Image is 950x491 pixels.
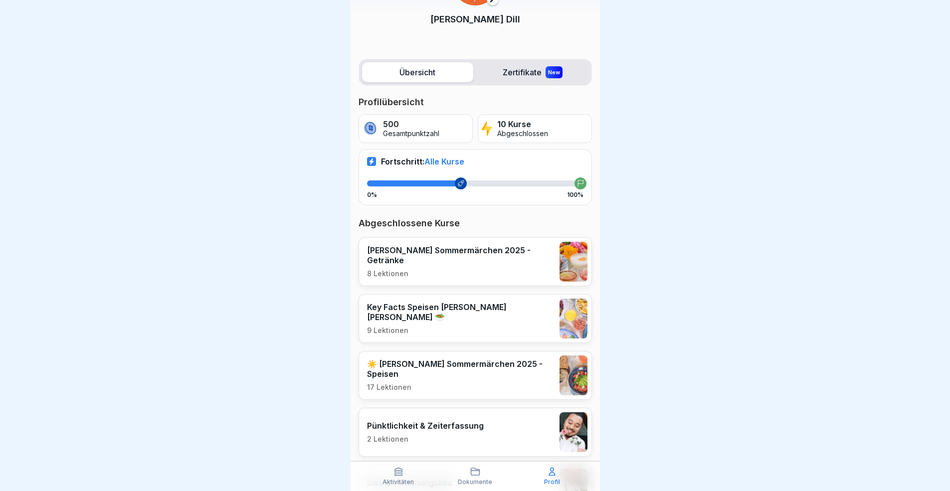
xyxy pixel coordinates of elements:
[430,12,520,26] p: [PERSON_NAME] Dill
[560,412,587,452] img: ermudlvx65kpohzlnxbx9caj.png
[381,157,464,166] p: Fortschritt:
[477,62,588,82] label: Zertifikate
[367,421,484,431] p: Pünktlichkeit & Zeiterfassung
[383,130,439,138] p: Gesamtpunktzahl
[497,120,548,129] p: 10 Kurse
[382,479,414,486] p: Aktivitäten
[367,191,377,198] p: 0%
[458,479,492,486] p: Dokumente
[544,479,560,486] p: Profil
[367,269,555,278] p: 8 Lektionen
[497,130,548,138] p: Abgeschlossen
[362,62,473,82] label: Übersicht
[560,242,587,282] img: mla6ztkbqxmt5u1yo17s10fz.png
[359,96,592,108] p: Profilübersicht
[560,355,587,395] img: vxey3jhup7ci568mo7dyx3an.png
[367,383,555,392] p: 17 Lektionen
[367,245,555,265] p: [PERSON_NAME] Sommermärchen 2025 - Getränke
[481,120,493,137] img: lightning.svg
[367,359,555,379] p: ☀️ [PERSON_NAME] Sommermärchen 2025 - Speisen
[383,120,439,129] p: 500
[546,66,563,78] div: New
[424,157,464,166] span: Alle Kurse
[367,326,555,335] p: 9 Lektionen
[359,294,592,343] a: Key Facts Speisen [PERSON_NAME] [PERSON_NAME] 🥗9 Lektionen
[367,435,484,444] p: 2 Lektionen
[359,408,592,457] a: Pünktlichkeit & Zeiterfassung2 Lektionen
[359,237,592,286] a: [PERSON_NAME] Sommermärchen 2025 - Getränke8 Lektionen
[359,217,592,229] p: Abgeschlossene Kurse
[359,351,592,400] a: ☀️ [PERSON_NAME] Sommermärchen 2025 - Speisen17 Lektionen
[367,302,555,322] p: Key Facts Speisen [PERSON_NAME] [PERSON_NAME] 🥗
[560,299,587,338] img: ugdxy5t4k9p24q0gnvfm2s1h.png
[362,120,379,137] img: coin.svg
[567,191,583,198] p: 100%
